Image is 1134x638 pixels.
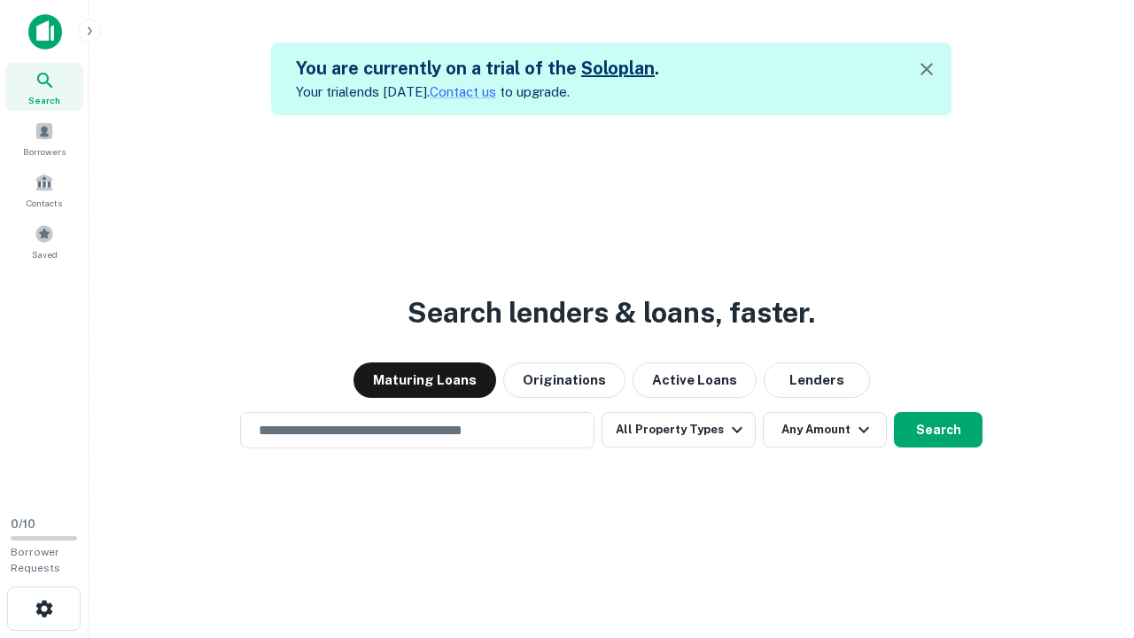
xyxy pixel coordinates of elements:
[5,217,83,265] a: Saved
[296,55,659,82] h5: You are currently on a trial of the .
[27,196,62,210] span: Contacts
[633,362,757,398] button: Active Loans
[11,546,60,574] span: Borrower Requests
[5,114,83,162] a: Borrowers
[763,412,887,447] button: Any Amount
[28,14,62,50] img: capitalize-icon.png
[5,63,83,111] a: Search
[32,247,58,261] span: Saved
[28,93,60,107] span: Search
[5,166,83,214] a: Contacts
[408,292,815,334] h3: Search lenders & loans, faster.
[430,84,496,99] a: Contact us
[503,362,625,398] button: Originations
[353,362,496,398] button: Maturing Loans
[894,412,983,447] button: Search
[296,82,659,103] p: Your trial ends [DATE]. to upgrade.
[1045,496,1134,581] iframe: Chat Widget
[11,517,35,531] span: 0 / 10
[581,58,655,79] a: Soloplan
[602,412,756,447] button: All Property Types
[764,362,870,398] button: Lenders
[23,144,66,159] span: Borrowers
